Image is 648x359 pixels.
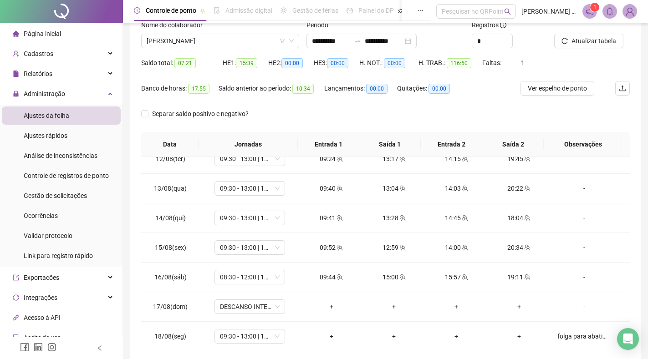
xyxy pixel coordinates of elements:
div: - [557,302,611,312]
span: team [523,274,531,280]
span: 10:34 [292,84,314,94]
span: 07:21 [174,58,196,68]
span: 00:00 [429,84,450,94]
span: team [398,274,406,280]
span: Gestão de solicitações [24,192,87,199]
span: MAGNO CAMPOS DE OLIVEIRA [147,34,294,48]
span: sun [281,7,287,14]
span: Atualizar tabela [571,36,616,46]
span: 09:30 - 13:00 | 14:00 - 17:30 [220,152,280,166]
span: file [13,71,19,77]
span: 13/08(qua) [154,185,187,192]
div: HE 2: [268,58,314,68]
span: file-done [214,7,220,14]
div: Banco de horas: [141,83,219,94]
span: team [398,215,406,221]
div: - [557,154,611,164]
div: H. TRAB.: [418,58,482,68]
span: team [461,185,468,192]
span: team [336,185,343,192]
span: team [523,185,531,192]
span: team [336,274,343,280]
span: team [398,156,406,162]
span: bell [606,7,614,15]
sup: 1 [590,3,599,12]
span: 17:55 [188,84,209,94]
th: Jornadas [199,132,298,157]
div: 13:04 [370,183,418,193]
span: Faltas: [482,59,503,66]
span: Controle de registros de ponto [24,172,109,179]
span: 1 [593,4,597,10]
div: 13:17 [370,154,418,164]
span: 09:30 - 13:00 | 14:00 - 17:30 [220,182,280,195]
span: Aceite de uso [24,334,61,341]
div: 13:28 [370,213,418,223]
div: + [370,331,418,341]
span: Cadastros [24,50,53,57]
button: Ver espelho de ponto [520,81,594,96]
span: dashboard [347,7,353,14]
span: team [336,244,343,251]
div: 15:00 [370,272,418,282]
span: team [336,156,343,162]
div: Quitações: [397,83,461,94]
th: Saída 1 [359,132,421,157]
th: Entrada 1 [298,132,359,157]
span: team [461,274,468,280]
div: H. NOT.: [359,58,418,68]
div: + [433,302,480,312]
span: audit [13,334,19,341]
div: + [307,331,355,341]
div: 20:34 [495,243,543,253]
span: team [336,215,343,221]
span: to [354,37,361,45]
div: 15:57 [433,272,480,282]
div: Saldo total: [141,58,223,68]
span: Controle de ponto [146,7,196,14]
div: 14:15 [433,154,480,164]
span: swap-right [354,37,361,45]
span: team [523,215,531,221]
th: Data [141,132,199,157]
span: 00:00 [366,84,388,94]
div: + [495,331,543,341]
span: reload [561,38,568,44]
span: pushpin [200,8,205,14]
span: left [97,345,103,351]
div: 14:45 [433,213,480,223]
div: 19:11 [495,272,543,282]
span: Gestão de férias [292,7,338,14]
span: ellipsis [417,7,423,14]
th: Saída 2 [482,132,544,157]
div: folga para abatimento de horas banco de horas [557,331,611,341]
span: Ajustes rápidos [24,132,67,139]
span: Exportações [24,274,59,281]
span: Registros [472,20,506,30]
span: Separar saldo positivo e negativo? [148,109,252,119]
span: Observações [551,139,615,149]
div: Lançamentos: [324,83,397,94]
div: 18:04 [495,213,543,223]
span: 09:30 - 13:00 | 14:00 - 17:30 [220,241,280,254]
div: 09:40 [307,183,355,193]
span: team [523,156,531,162]
div: - [557,243,611,253]
span: down [289,38,294,44]
span: facebook [20,343,29,352]
span: export [13,274,19,281]
span: DESCANSO INTER-JORNADA [220,300,280,313]
span: team [461,244,468,251]
span: clock-circle [134,7,140,14]
div: + [433,331,480,341]
span: 15:39 [236,58,257,68]
span: notification [586,7,594,15]
span: 18/08(seg) [154,333,186,340]
span: sync [13,294,19,301]
div: HE 3: [314,58,359,68]
span: pushpin [398,8,403,14]
div: 19:45 [495,154,543,164]
span: linkedin [34,343,43,352]
div: 09:52 [307,243,355,253]
div: + [495,302,543,312]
